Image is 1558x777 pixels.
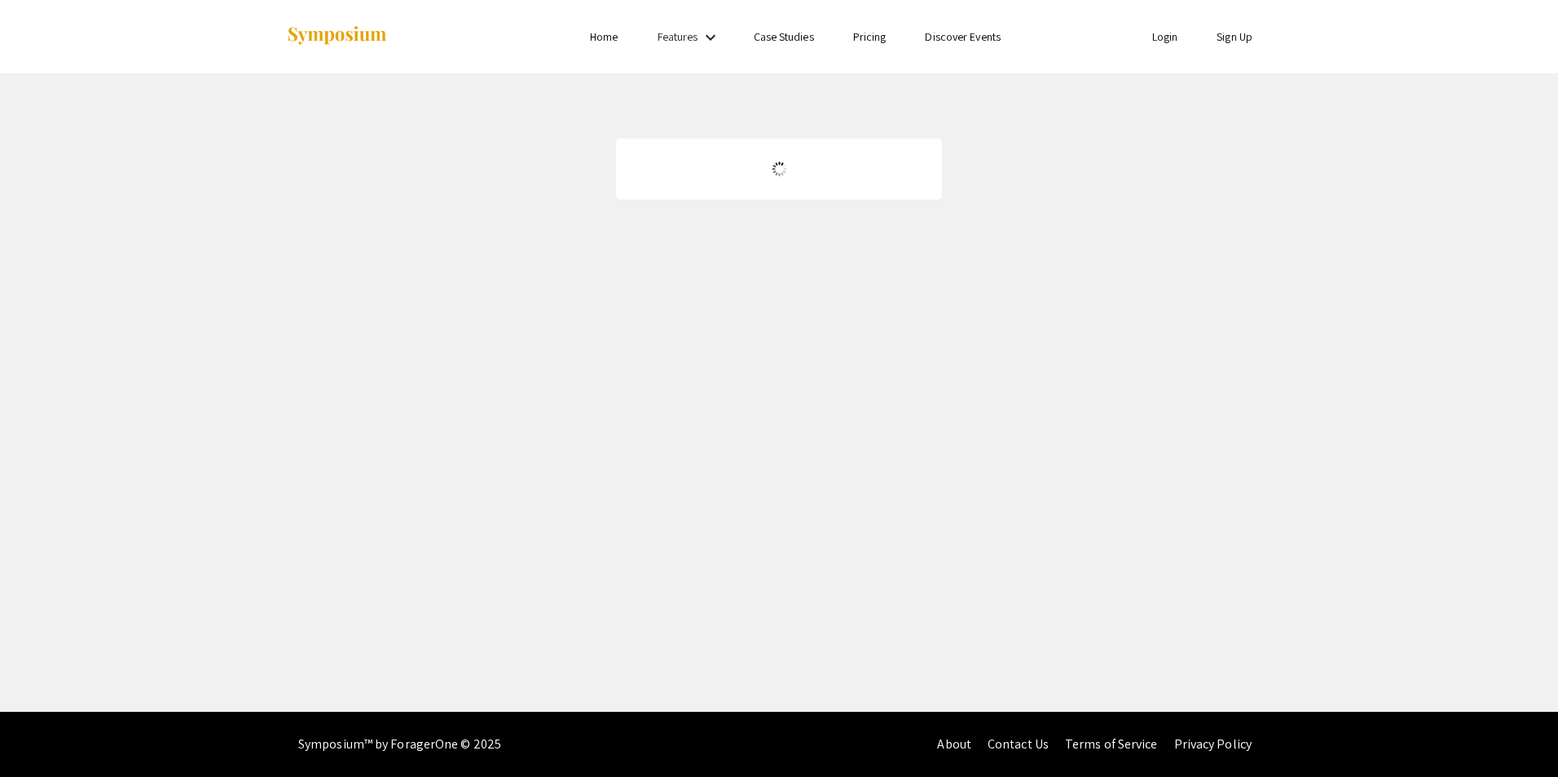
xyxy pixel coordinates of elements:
[754,29,814,44] a: Case Studies
[1217,29,1252,44] a: Sign Up
[298,712,501,777] div: Symposium™ by ForagerOne © 2025
[937,735,971,753] a: About
[1065,735,1158,753] a: Terms of Service
[658,29,698,44] a: Features
[1152,29,1178,44] a: Login
[853,29,887,44] a: Pricing
[988,735,1049,753] a: Contact Us
[1174,735,1252,753] a: Privacy Policy
[925,29,1001,44] a: Discover Events
[590,29,618,44] a: Home
[765,155,794,183] img: Loading
[286,25,388,47] img: Symposium by ForagerOne
[701,28,720,47] mat-icon: Expand Features list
